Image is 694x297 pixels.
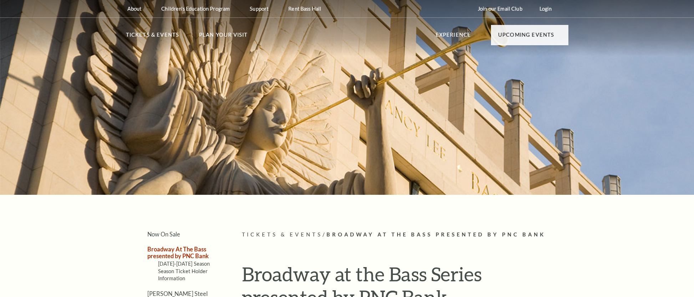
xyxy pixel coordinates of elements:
[199,31,248,43] p: Plan Your Visit
[242,230,568,239] p: /
[158,268,208,281] a: Season Ticket Holder Information
[126,31,179,43] p: Tickets & Events
[498,31,554,43] p: Upcoming Events
[288,6,321,12] p: Rent Bass Hall
[147,246,209,259] a: Broadway At The Bass presented by PNC Bank
[250,6,268,12] p: Support
[161,6,230,12] p: Children's Education Program
[436,31,471,43] p: Experience
[158,261,210,267] a: [DATE]-[DATE] Season
[326,231,546,238] span: Broadway At The Bass presented by PNC Bank
[242,231,323,238] span: Tickets & Events
[127,6,142,12] p: About
[147,231,180,238] a: Now On Sale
